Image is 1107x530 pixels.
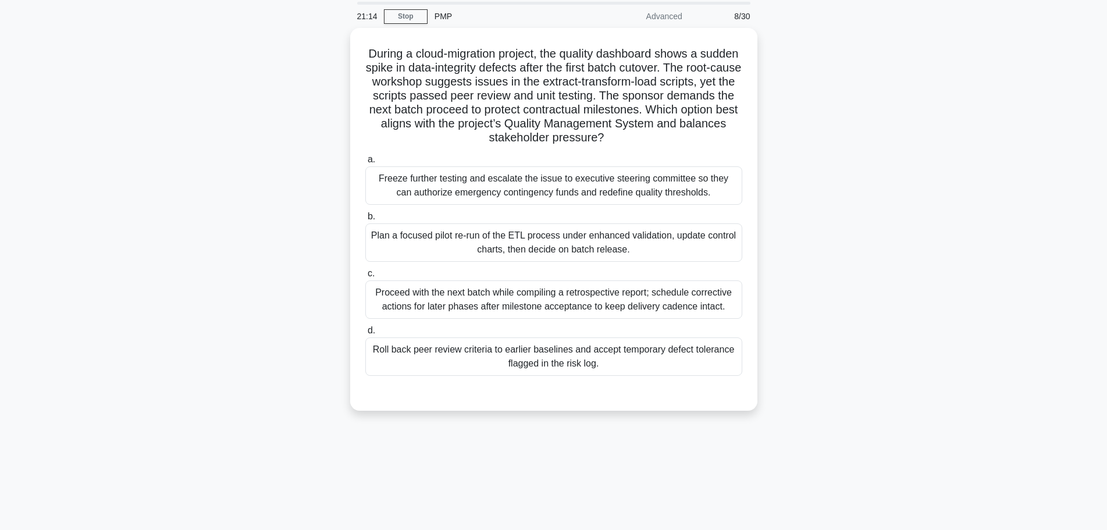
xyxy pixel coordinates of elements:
[365,166,742,205] div: Freeze further testing and escalate the issue to executive steering committee so they can authori...
[384,9,428,24] a: Stop
[368,211,375,221] span: b.
[350,5,384,28] div: 21:14
[365,337,742,376] div: Roll back peer review criteria to earlier baselines and accept temporary defect tolerance flagged...
[428,5,588,28] div: PMP
[365,280,742,319] div: Proceed with the next batch while compiling a retrospective report; schedule corrective actions f...
[689,5,757,28] div: 8/30
[368,268,375,278] span: c.
[364,47,743,145] h5: During a cloud-migration project, the quality dashboard shows a sudden spike in data-integrity de...
[588,5,689,28] div: Advanced
[368,154,375,164] span: a.
[365,223,742,262] div: Plan a focused pilot re-run of the ETL process under enhanced validation, update control charts, ...
[368,325,375,335] span: d.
